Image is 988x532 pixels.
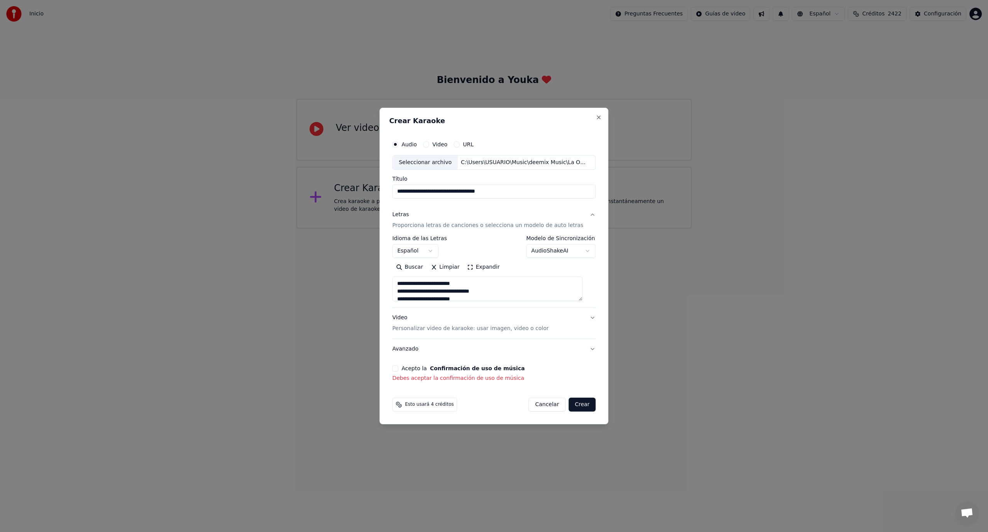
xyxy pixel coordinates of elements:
label: Acepto la [401,366,524,371]
label: URL [463,142,474,147]
label: Idioma de las Letras [392,236,447,241]
button: Avanzado [392,339,596,359]
p: Personalizar video de karaoke: usar imagen, video o color [392,325,548,332]
p: Debes aceptar la confirmación de uso de música [392,374,596,382]
div: LetrasProporciona letras de canciones o selecciona un modelo de auto letras [392,236,596,307]
label: Título [392,176,596,181]
button: Acepto la [430,366,525,371]
div: C:\Users\USUARIO\Music\deemix Music\La Orquesta [PERSON_NAME] - Caperucita feroz.mp3 [458,159,589,166]
div: Seleccionar archivo [392,156,458,169]
button: VideoPersonalizar video de karaoke: usar imagen, video o color [392,308,596,339]
label: Audio [401,142,417,147]
button: Expandir [464,261,504,273]
button: Cancelar [529,398,566,412]
button: Buscar [392,261,427,273]
label: Modelo de Sincronización [526,236,596,241]
div: Letras [392,211,409,219]
button: LetrasProporciona letras de canciones o selecciona un modelo de auto letras [392,205,596,236]
p: Proporciona letras de canciones o selecciona un modelo de auto letras [392,222,583,229]
button: Limpiar [427,261,463,273]
div: Video [392,314,548,332]
button: Crear [568,398,596,412]
h2: Crear Karaoke [389,117,599,124]
span: Esto usará 4 créditos [405,402,453,408]
label: Video [432,142,447,147]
